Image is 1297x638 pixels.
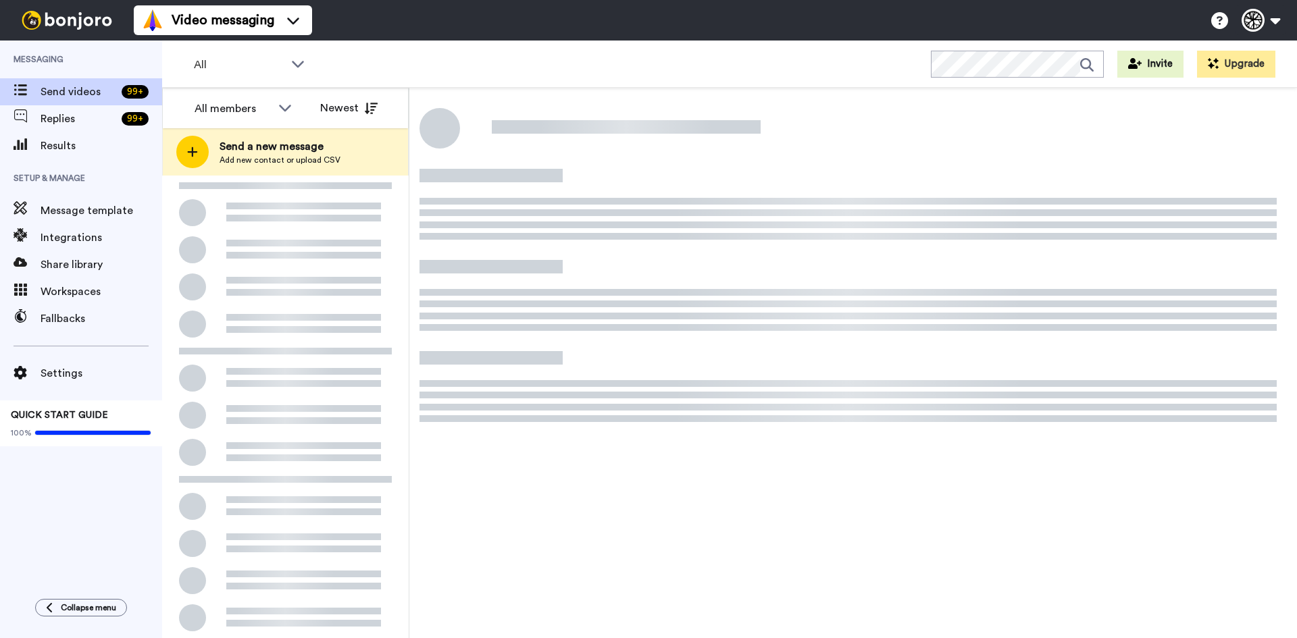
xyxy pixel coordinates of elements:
img: bj-logo-header-white.svg [16,11,118,30]
span: Send videos [41,84,116,100]
button: Invite [1117,51,1184,78]
span: Add new contact or upload CSV [220,155,340,165]
span: Integrations [41,230,162,246]
span: Results [41,138,162,154]
img: vm-color.svg [142,9,163,31]
span: All [194,57,284,73]
span: Share library [41,257,162,273]
span: Message template [41,203,162,219]
button: Newest [310,95,388,122]
span: Send a new message [220,138,340,155]
button: Upgrade [1197,51,1275,78]
div: All members [195,101,272,117]
div: 99 + [122,85,149,99]
span: Video messaging [172,11,274,30]
span: QUICK START GUIDE [11,410,108,420]
div: 99 + [122,112,149,126]
span: Replies [41,111,116,127]
span: Settings [41,365,162,381]
span: Workspaces [41,284,162,300]
span: Collapse menu [61,602,116,613]
span: Fallbacks [41,311,162,327]
span: 100% [11,427,32,438]
button: Collapse menu [35,599,127,616]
